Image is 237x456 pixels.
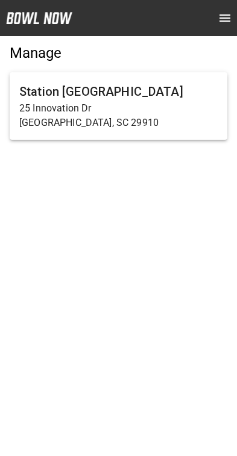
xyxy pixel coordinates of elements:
h5: Manage [10,43,227,63]
button: open drawer [213,6,237,30]
p: [GEOGRAPHIC_DATA], SC 29910 [19,116,218,130]
img: logo [6,12,72,24]
h6: Station [GEOGRAPHIC_DATA] [19,82,218,101]
p: 25 Innovation Dr [19,101,218,116]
